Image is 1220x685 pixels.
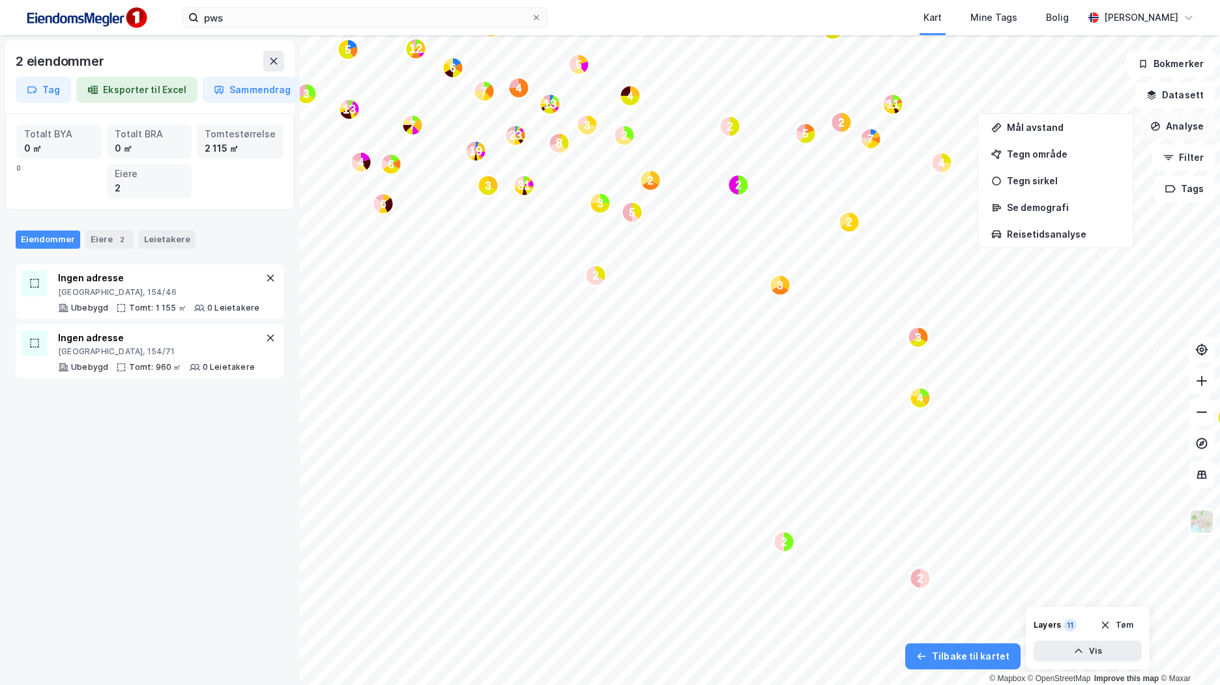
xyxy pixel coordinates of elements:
button: Sammendrag [203,77,302,103]
button: Eksporter til Excel [76,77,197,103]
div: Map marker [381,154,401,175]
text: 5 [803,128,809,139]
div: Map marker [585,265,606,286]
div: Map marker [465,141,486,161]
button: Tag [16,77,71,103]
div: Map marker [795,123,816,144]
div: Map marker [620,85,641,106]
div: 2 [115,181,184,195]
div: Map marker [296,83,317,104]
div: 11 [1064,619,1077,632]
div: Map marker [577,115,598,135]
div: Map marker [568,54,589,75]
div: Map marker [351,152,371,173]
button: Tøm [1092,615,1142,636]
text: 13 [343,103,356,116]
text: 7 [410,120,416,131]
text: 2 [839,117,845,128]
div: Map marker [549,133,570,154]
div: Map marker [822,19,843,40]
text: 7 [482,86,487,97]
div: Layers [1034,620,1061,630]
div: Map marker [443,57,463,78]
div: Tegn sirkel [1007,175,1120,186]
div: Totalt BRA [115,127,184,141]
div: Map marker [622,202,643,223]
text: 3 [598,198,603,209]
div: Totalt BYA [24,127,94,141]
div: Reisetidsanalyse [1007,229,1120,240]
text: 2 [847,217,852,228]
a: OpenStreetMap [1028,674,1091,683]
img: Z [1189,509,1214,534]
div: Tegn område [1007,148,1120,160]
div: Kart [923,10,942,25]
text: 3 [777,280,783,291]
text: 6 [450,63,456,74]
text: 4 [358,157,364,168]
text: 5 [630,207,635,218]
text: 2 [622,130,628,141]
div: Map marker [931,152,952,173]
div: 0 ㎡ [24,141,94,156]
div: Map marker [339,99,360,120]
div: Map marker [614,125,635,146]
div: Tomt: 960 ㎡ [129,362,181,372]
div: Map marker [478,175,499,196]
div: Mine Tags [970,10,1017,25]
button: Tags [1154,176,1215,202]
div: Map marker [373,193,394,214]
div: [GEOGRAPHIC_DATA], 154/71 [58,346,255,357]
text: 3 [916,332,922,343]
div: 0 [16,124,283,199]
div: Tomt: 1 155 ㎡ [129,303,186,313]
div: Map marker [719,116,740,137]
div: Map marker [839,212,860,232]
input: Søk på adresse, matrikkel, gårdeiere, leietakere eller personer [199,8,531,27]
div: Map marker [514,175,534,196]
div: Map marker [728,175,749,195]
div: 2 eiendommer [16,51,107,72]
text: 2 [781,537,787,548]
div: Map marker [831,112,852,133]
text: 6 [388,159,394,170]
text: 13 [544,98,557,111]
div: Eiendommer [16,231,80,249]
div: Eiere [85,231,134,249]
text: 8 [556,137,562,150]
div: Se demografi [1007,202,1120,213]
text: 23 [509,129,522,142]
button: Vis [1034,641,1142,662]
text: 5 [345,44,351,55]
div: Leietakere [139,231,196,249]
div: 0 Leietakere [203,362,255,372]
div: Map marker [770,275,791,296]
img: F4PB6Px+NJ5v8B7XTbfpPpyloAAAAASUVORK5CYII= [21,3,151,33]
div: 2 115 ㎡ [205,141,276,156]
iframe: Chat Widget [1155,622,1220,685]
text: 11 [886,98,899,111]
div: Ingen adresse [58,330,255,346]
div: 2 [115,233,128,246]
text: 2 [593,270,599,281]
div: Ubebygd [71,362,108,372]
button: Bokmerker [1127,51,1215,77]
div: Mål avstand [1007,122,1120,133]
div: [PERSON_NAME] [1104,10,1178,25]
a: Mapbox [989,674,1025,683]
button: Datasett [1135,82,1215,108]
text: 3 [304,89,310,100]
div: Map marker [640,170,661,191]
div: 0 Leietakere [207,303,259,313]
button: Analyse [1139,113,1215,139]
div: Map marker [910,568,931,589]
div: Map marker [774,531,794,552]
text: 6 [381,199,386,210]
text: 12 [409,42,422,55]
div: Map marker [910,387,931,408]
div: Map marker [474,81,495,102]
div: 0 ㎡ [115,141,184,156]
text: 2 [736,180,742,191]
text: 19 [469,145,482,158]
button: Filter [1152,145,1215,171]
